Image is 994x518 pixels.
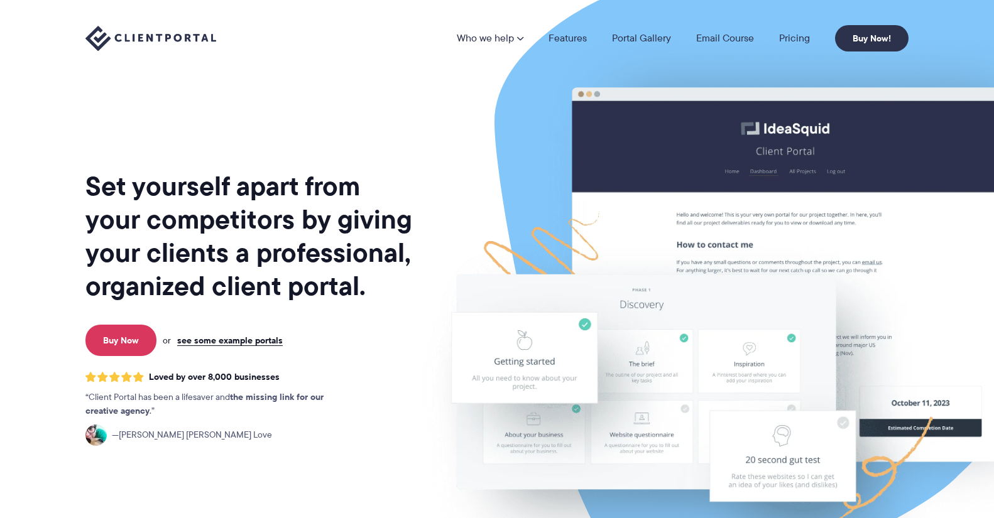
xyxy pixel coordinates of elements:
a: Who we help [457,33,523,43]
span: Loved by over 8,000 businesses [149,372,280,382]
a: Pricing [779,33,810,43]
h1: Set yourself apart from your competitors by giving your clients a professional, organized client ... [85,170,415,303]
strong: the missing link for our creative agency [85,390,324,418]
p: Client Portal has been a lifesaver and . [85,391,349,418]
a: Portal Gallery [612,33,671,43]
a: see some example portals [177,335,283,346]
span: [PERSON_NAME] [PERSON_NAME] Love [112,428,272,442]
span: or [163,335,171,346]
a: Email Course [696,33,754,43]
a: Features [549,33,587,43]
a: Buy Now! [835,25,909,51]
a: Buy Now [85,325,156,356]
